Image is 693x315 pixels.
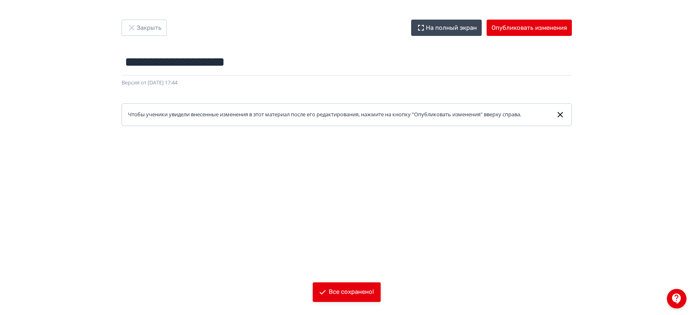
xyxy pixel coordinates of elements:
[122,20,167,36] button: Закрыть
[487,20,572,36] button: Опубликовать изменения
[329,288,374,296] div: Все сохранено!
[411,20,482,36] button: На полный экран
[128,111,528,119] div: Чтобы ученики увидели внесенные изменения в этот материал после его редактирования, нажмите на кн...
[122,79,572,87] div: Версия от [DATE] 17:44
